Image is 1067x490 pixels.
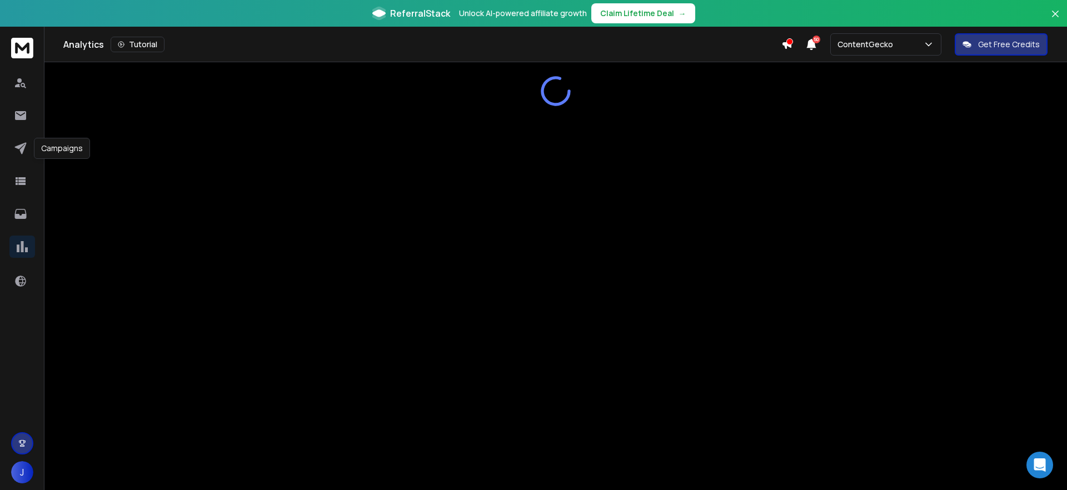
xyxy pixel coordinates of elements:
[955,33,1048,56] button: Get Free Credits
[1026,452,1053,478] div: Open Intercom Messenger
[812,36,820,43] span: 50
[111,37,164,52] button: Tutorial
[978,39,1040,50] p: Get Free Credits
[11,461,33,483] button: J
[390,7,450,20] span: ReferralStack
[459,8,587,19] p: Unlock AI-powered affiliate growth
[679,8,686,19] span: →
[63,37,781,52] div: Analytics
[591,3,695,23] button: Claim Lifetime Deal→
[34,138,90,159] div: Campaigns
[837,39,898,50] p: ContentGecko
[1048,7,1063,33] button: Close banner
